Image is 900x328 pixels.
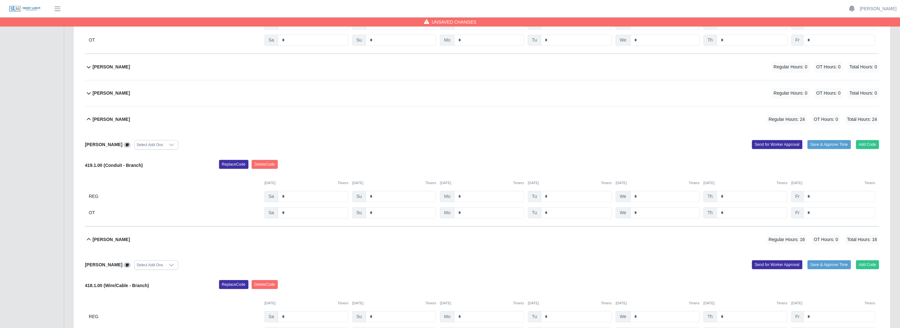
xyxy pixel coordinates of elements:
button: Timers [689,301,700,306]
span: Th [704,207,717,218]
button: Timers [425,180,436,186]
span: We [616,207,631,218]
span: Sa [264,35,278,46]
div: OT [89,207,261,218]
span: OT Hours: 0 [815,62,843,72]
div: [DATE] [704,301,788,306]
span: We [616,191,631,202]
b: [PERSON_NAME] [93,90,130,97]
span: Tu [528,191,541,202]
span: Fr [791,311,804,322]
div: [DATE] [616,180,700,186]
span: Sa [264,191,278,202]
span: Regular Hours: 24 [767,114,807,125]
button: [PERSON_NAME] Regular Hours: 24 OT Hours: 0 Total Hours: 24 [85,106,879,132]
span: Sa [264,207,278,218]
span: Mo [440,191,454,202]
span: Th [704,311,717,322]
div: [DATE] [791,301,875,306]
span: Tu [528,311,541,322]
span: Fr [791,207,804,218]
button: Timers [777,180,788,186]
div: REG [89,311,261,322]
b: [PERSON_NAME] [85,142,122,147]
button: Add Code [856,140,880,149]
span: Mo [440,311,454,322]
span: Sa [264,311,278,322]
button: [PERSON_NAME] Regular Hours: 16 OT Hours: 0 Total Hours: 16 [85,227,879,253]
div: [DATE] [616,301,700,306]
span: Mo [440,207,454,218]
span: Total Hours: 0 [848,62,879,72]
span: OT Hours: 0 [812,114,840,125]
div: [DATE] [528,301,612,306]
button: DeleteCode [252,160,278,169]
span: Th [704,191,717,202]
button: DeleteCode [252,280,278,289]
span: Su [352,35,366,46]
button: Timers [338,180,348,186]
button: Timers [338,301,348,306]
button: Send for Worker Approval [752,260,803,269]
a: [PERSON_NAME] [860,5,897,12]
button: Save & Approve Time [808,140,851,149]
b: 419.1.00 (Conduit - Branch) [85,163,143,168]
span: We [616,311,631,322]
b: [PERSON_NAME] [85,262,122,267]
button: Timers [689,180,700,186]
span: Regular Hours: 0 [772,88,810,98]
span: Fr [791,35,804,46]
a: View/Edit Notes [124,142,131,147]
button: Timers [601,301,612,306]
button: [PERSON_NAME] Regular Hours: 0 OT Hours: 0 Total Hours: 0 [85,80,879,106]
div: REG [89,191,261,202]
span: Fr [791,191,804,202]
div: [DATE] [528,180,612,186]
span: OT Hours: 0 [812,234,840,245]
span: Th [704,35,717,46]
span: Total Hours: 24 [845,114,879,125]
button: Timers [865,180,875,186]
span: Total Hours: 0 [848,88,879,98]
span: Regular Hours: 16 [767,234,807,245]
button: Add Code [856,260,880,269]
span: We [616,35,631,46]
b: [PERSON_NAME] [93,116,130,123]
div: [DATE] [440,301,524,306]
div: [DATE] [352,180,436,186]
b: [PERSON_NAME] [93,236,130,243]
div: OT [89,35,261,46]
b: 418.1.00 (Wire/Cable - Branch) [85,283,149,288]
button: Timers [425,301,436,306]
img: SLM Logo [9,5,41,12]
button: Timers [601,180,612,186]
button: [PERSON_NAME] Regular Hours: 0 OT Hours: 0 Total Hours: 0 [85,54,879,80]
b: [PERSON_NAME] [93,64,130,70]
div: [DATE] [264,180,348,186]
button: Timers [777,301,788,306]
button: ReplaceCode [219,280,248,289]
div: [DATE] [264,301,348,306]
div: [DATE] [352,301,436,306]
span: Unsaved Changes [432,19,477,25]
div: Select Add Ons [135,261,165,269]
a: View/Edit Notes [124,262,131,267]
span: Tu [528,35,541,46]
div: [DATE] [704,180,788,186]
span: Su [352,191,366,202]
button: Timers [513,180,524,186]
button: ReplaceCode [219,160,248,169]
button: Timers [865,301,875,306]
button: Send for Worker Approval [752,140,803,149]
div: Select Add Ons [135,140,165,149]
span: Su [352,207,366,218]
span: Su [352,311,366,322]
span: Regular Hours: 0 [772,62,810,72]
span: Total Hours: 16 [845,234,879,245]
span: OT Hours: 0 [815,88,843,98]
div: [DATE] [440,180,524,186]
span: Mo [440,35,454,46]
span: Tu [528,207,541,218]
button: Timers [513,301,524,306]
button: Save & Approve Time [808,260,851,269]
